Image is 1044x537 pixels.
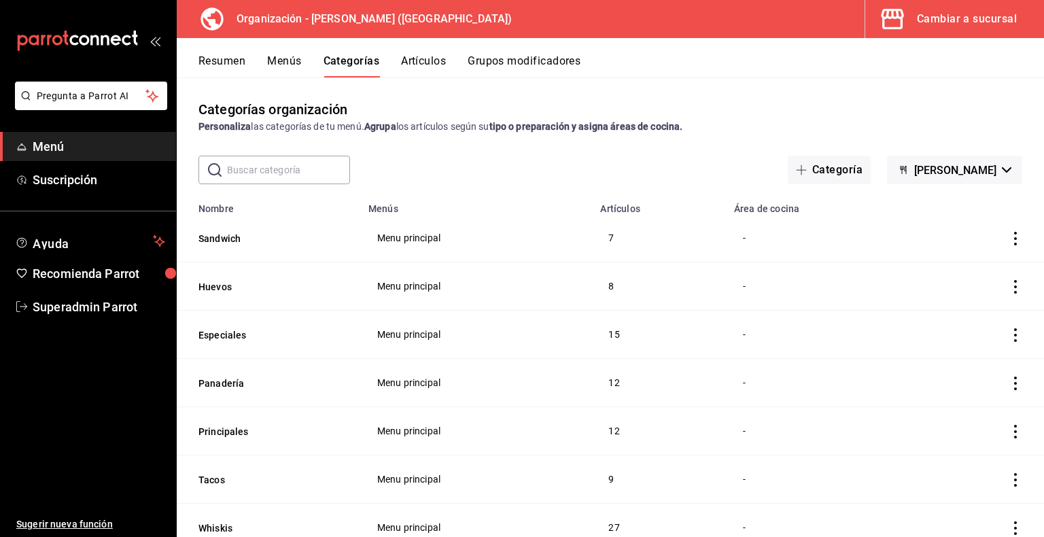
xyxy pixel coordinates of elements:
strong: Personaliza [198,121,251,132]
div: - [742,520,905,535]
td: 8 [592,262,726,311]
td: 15 [592,311,726,359]
td: 9 [592,455,726,504]
th: Nombre [177,195,360,214]
h3: Organización - [PERSON_NAME] ([GEOGRAPHIC_DATA]) [226,11,512,27]
div: - [742,375,905,390]
input: Buscar categoría [227,156,350,184]
td: 12 [592,407,726,455]
button: Categoría [788,156,871,184]
button: Sandwich [198,232,334,245]
span: Menú [33,137,165,156]
button: actions [1009,232,1022,245]
button: Principales [198,425,334,438]
button: actions [1009,377,1022,390]
div: Cambiar a sucursal [917,10,1017,29]
span: Menu principal [377,233,575,243]
div: Categorías organización [198,99,347,120]
th: Artículos [592,195,726,214]
span: Menu principal [377,281,575,291]
span: Ayuda [33,233,147,249]
button: Tacos [198,473,334,487]
span: Sugerir nueva función [16,517,165,532]
div: - [742,423,905,438]
button: Categorías [324,54,380,77]
span: Menu principal [377,426,575,436]
div: las categorías de tu menú. los artículos según su [198,120,1022,134]
div: - [742,279,905,294]
button: actions [1009,521,1022,535]
button: open_drawer_menu [150,35,160,46]
button: Pregunta a Parrot AI [15,82,167,110]
button: Resumen [198,54,245,77]
button: Grupos modificadores [468,54,580,77]
button: Menús [267,54,301,77]
div: - [742,327,905,342]
button: Huevos [198,280,334,294]
button: Panadería [198,377,334,390]
td: 7 [592,214,726,262]
div: navigation tabs [198,54,1044,77]
span: Menu principal [377,523,575,532]
td: 12 [592,359,726,407]
th: Menús [360,195,592,214]
div: - [742,472,905,487]
span: Superadmin Parrot [33,298,165,316]
a: Pregunta a Parrot AI [10,99,167,113]
button: actions [1009,328,1022,342]
button: Especiales [198,328,334,342]
strong: tipo o preparación y asigna áreas de cocina. [489,121,683,132]
span: Menu principal [377,330,575,339]
button: [PERSON_NAME] [887,156,1022,184]
button: Artículos [401,54,446,77]
span: Pregunta a Parrot AI [37,89,146,103]
button: actions [1009,473,1022,487]
span: [PERSON_NAME] [914,164,996,177]
button: actions [1009,425,1022,438]
span: Menu principal [377,378,575,387]
strong: Agrupa [364,121,396,132]
th: Área de cocina [726,195,921,214]
span: Menu principal [377,474,575,484]
button: actions [1009,280,1022,294]
span: Recomienda Parrot [33,264,165,283]
span: Suscripción [33,171,165,189]
button: Whiskis [198,521,334,535]
div: - [742,230,905,245]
